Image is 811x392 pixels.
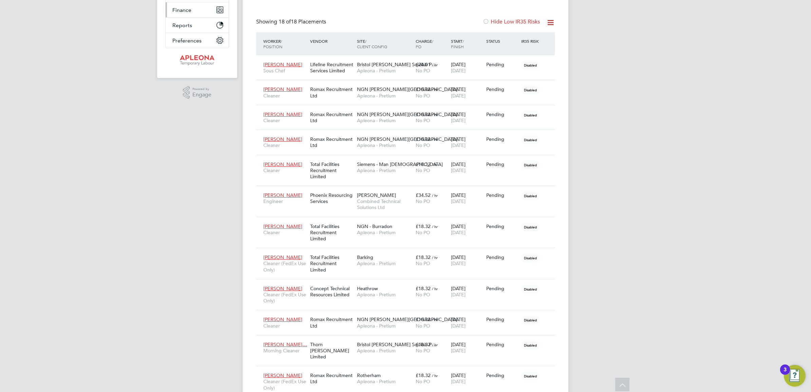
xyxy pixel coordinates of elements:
[451,142,466,148] span: [DATE]
[357,111,457,117] span: NGN [PERSON_NAME][GEOGRAPHIC_DATA]
[263,292,307,304] span: Cleaner (FedEx Use Only)
[521,191,540,200] span: Disabled
[357,254,373,260] span: Barking
[262,369,555,374] a: [PERSON_NAME]Cleaner (FedEx Use Only)Romax Recruitment LtdRotherhamApleona - Pretium£18.32 / hrNo...
[416,229,430,236] span: No PO
[308,158,355,183] div: Total Facilities Recruitment Limited
[416,111,431,117] span: £18.32
[521,372,540,380] span: Disabled
[357,142,412,148] span: Apleona - Pretium
[486,254,518,260] div: Pending
[262,282,555,287] a: [PERSON_NAME]Cleaner (FedEx Use Only)Concept Technical Resources LimitedHeathrowApleona - Pretium...
[263,223,302,229] span: [PERSON_NAME]
[357,117,412,124] span: Apleona - Pretium
[357,192,396,198] span: [PERSON_NAME]
[416,68,430,74] span: No PO
[192,86,211,92] span: Powered by
[449,369,485,388] div: [DATE]
[183,86,212,99] a: Powered byEngage
[520,35,543,47] div: IR35 Risk
[432,137,438,142] span: / hr
[416,86,431,92] span: £18.32
[357,348,412,354] span: Apleona - Pretium
[449,313,485,332] div: [DATE]
[451,93,466,99] span: [DATE]
[172,7,191,13] span: Finance
[451,378,466,385] span: [DATE]
[449,158,485,177] div: [DATE]
[308,282,355,301] div: Concept Technical Resources Limited
[451,260,466,266] span: [DATE]
[486,316,518,322] div: Pending
[279,18,326,25] span: 18 Placements
[521,61,540,70] span: Disabled
[486,285,518,292] div: Pending
[357,198,412,210] span: Combined Technical Solutions Ltd
[416,223,431,229] span: £18.32
[449,83,485,102] div: [DATE]
[521,111,540,119] span: Disabled
[357,61,436,68] span: Bristol [PERSON_NAME] Squibb P…
[357,86,457,92] span: NGN [PERSON_NAME][GEOGRAPHIC_DATA]
[416,323,430,329] span: No PO
[416,378,430,385] span: No PO
[263,260,307,273] span: Cleaner (FedEx Use Only)
[308,313,355,332] div: Romax Recruitment Ltd
[432,193,438,198] span: / hr
[432,62,438,67] span: / hr
[262,108,555,113] a: [PERSON_NAME]CleanerRomax Recruitment LtdNGN [PERSON_NAME][GEOGRAPHIC_DATA]Apleona - Pretium£18.3...
[263,167,307,173] span: Cleaner
[263,161,302,167] span: [PERSON_NAME]
[432,255,438,260] span: / hr
[432,286,438,291] span: / hr
[180,55,214,66] img: apleona-logo-retina.png
[357,323,412,329] span: Apleona - Pretium
[521,316,540,324] span: Disabled
[263,117,307,124] span: Cleaner
[262,313,555,318] a: [PERSON_NAME]CleanerRomax Recruitment LtdNGN [PERSON_NAME][GEOGRAPHIC_DATA]Apleona - Pretium£18.3...
[262,250,555,256] a: [PERSON_NAME]Cleaner (FedEx Use Only)Total Facilities Recruitment LimitedBarkingApleona - Pretium...
[308,35,355,47] div: Vendor
[263,136,302,142] span: [PERSON_NAME]
[357,229,412,236] span: Apleona - Pretium
[357,316,457,322] span: NGN [PERSON_NAME][GEOGRAPHIC_DATA]
[486,161,518,167] div: Pending
[449,58,485,77] div: [DATE]
[263,378,307,391] span: Cleaner (FedEx Use Only)
[262,188,555,194] a: [PERSON_NAME]EngineerPhoenix Resourcing Services[PERSON_NAME]Combined Technical Solutions Ltd£34....
[263,61,302,68] span: [PERSON_NAME]
[308,251,355,276] div: Total Facilities Recruitment Limited
[166,18,229,33] button: Reports
[449,338,485,357] div: [DATE]
[451,292,466,298] span: [DATE]
[165,55,229,66] a: Go to home page
[416,260,430,266] span: No PO
[521,86,540,94] span: Disabled
[263,341,307,348] span: [PERSON_NAME]…
[486,136,518,142] div: Pending
[486,341,518,348] div: Pending
[308,83,355,102] div: Romax Recruitment Ltd
[279,18,291,25] span: 18 of
[308,133,355,152] div: Romax Recruitment Ltd
[416,292,430,298] span: No PO
[263,93,307,99] span: Cleaner
[784,365,806,387] button: Open Resource Center, 3 new notifications
[432,317,438,322] span: / hr
[486,61,518,68] div: Pending
[486,192,518,198] div: Pending
[263,192,302,198] span: [PERSON_NAME]
[449,220,485,239] div: [DATE]
[416,38,433,49] span: / PO
[416,254,431,260] span: £18.32
[263,142,307,148] span: Cleaner
[263,68,307,74] span: Sous Chef
[432,87,438,92] span: / hr
[357,285,378,292] span: Heathrow
[262,220,555,225] a: [PERSON_NAME]CleanerTotal Facilities Recruitment LimitedNGN - BurradonApleona - Pretium£18.32 / h...
[263,372,302,378] span: [PERSON_NAME]
[416,316,431,322] span: £18.32
[416,372,431,378] span: £18.32
[308,58,355,77] div: Lifeline Recruitment Services Limited
[416,198,430,204] span: No PO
